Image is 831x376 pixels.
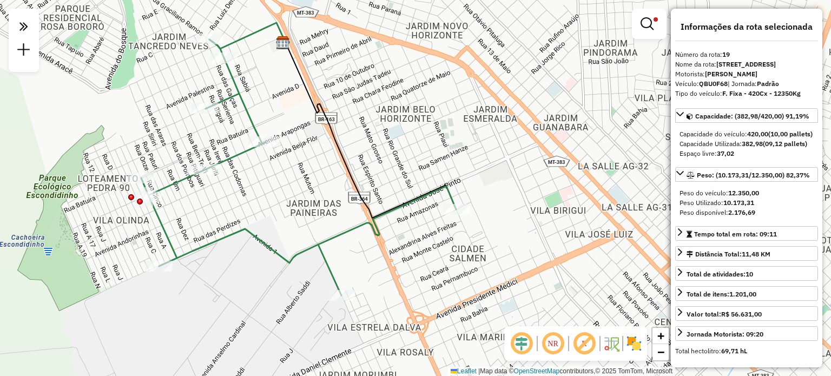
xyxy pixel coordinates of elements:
a: Jornada Motorista: 09:20 [675,326,818,341]
span: Exibir rótulo [571,331,597,357]
strong: 420,00 [747,130,768,138]
div: Capacidade: (382,98/420,00) 91,19% [675,125,818,163]
a: Nova sessão e pesquisa [13,39,35,63]
div: Capacidade do veículo: [680,129,814,139]
a: Leaflet [451,367,477,375]
strong: (10,00 pallets) [768,130,813,138]
strong: 2.176,69 [728,208,755,216]
a: Valor total:R$ 56.631,00 [675,306,818,321]
h4: Informações da rota selecionada [675,22,818,32]
strong: R$ 56.631,00 [721,310,762,318]
h4: Atividades [675,366,818,376]
div: Número da rota: [675,50,818,60]
a: Peso: (10.173,31/12.350,00) 82,37% [675,167,818,182]
strong: 37,02 [717,149,734,157]
div: Veículo: [675,79,818,89]
a: Exibir filtros [636,13,662,35]
img: 120 UDC Light Centro A [670,328,684,342]
div: Peso: (10.173,31/12.350,00) 82,37% [675,184,818,222]
div: Total de itens: [687,289,756,299]
div: Total hectolitro: [675,346,818,356]
strong: 1.201,00 [729,290,756,298]
strong: [PERSON_NAME] [705,70,757,78]
span: 11,48 KM [742,250,770,258]
div: Peso Utilizado: [680,198,814,208]
a: Total de itens:1.201,00 [675,286,818,301]
span: Peso: (10.173,31/12.350,00) 82,37% [697,171,810,179]
em: Clique aqui para maximizar o painel [13,15,35,38]
strong: [STREET_ADDRESS] [716,60,776,68]
img: Exibir/Ocultar setores [625,335,643,352]
a: Capacidade: (382,98/420,00) 91,19% [675,108,818,123]
strong: 382,98 [742,140,763,148]
div: Espaço livre: [680,149,814,159]
a: Zoom out [652,344,669,360]
strong: (09,12 pallets) [763,140,807,148]
div: Jornada Motorista: 09:20 [687,329,763,339]
div: Capacidade Utilizada: [680,139,814,149]
span: | Jornada: [728,80,779,88]
a: OpenStreetMap [514,367,560,375]
strong: Padrão [757,80,779,88]
div: Tipo do veículo: [675,89,818,98]
a: Zoom in [652,328,669,344]
img: CDD Rondonópolis [276,36,290,50]
span: − [657,345,664,359]
span: Filtro Ativo [654,17,658,22]
div: Map data © contributors,© 2025 TomTom, Microsoft [448,367,675,376]
span: Tempo total em rota: 09:11 [694,230,777,238]
span: Ocultar deslocamento [509,331,535,357]
div: Nome da rota: [675,60,818,69]
a: Distância Total:11,48 KM [675,246,818,261]
span: | [478,367,480,375]
img: Fluxo de ruas [603,335,620,352]
div: Peso disponível: [680,208,814,217]
div: Motorista: [675,69,818,79]
strong: 10 [746,270,753,278]
strong: 19 [722,50,730,58]
strong: 69,71 hL [721,347,747,355]
strong: F. Fixa - 420Cx - 12350Kg [722,89,801,97]
div: Valor total: [687,309,762,319]
span: Capacidade: (382,98/420,00) 91,19% [695,112,809,120]
strong: 12.350,00 [728,189,759,197]
span: + [657,329,664,342]
span: Ocultar NR [540,331,566,357]
div: Distância Total: [687,249,770,259]
strong: 10.173,31 [723,199,754,207]
span: Total de atividades: [687,270,753,278]
a: Tempo total em rota: 09:11 [675,226,818,241]
span: Peso do veículo: [680,189,759,197]
strong: QBU0F68 [699,80,728,88]
a: Total de atividades:10 [675,266,818,281]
